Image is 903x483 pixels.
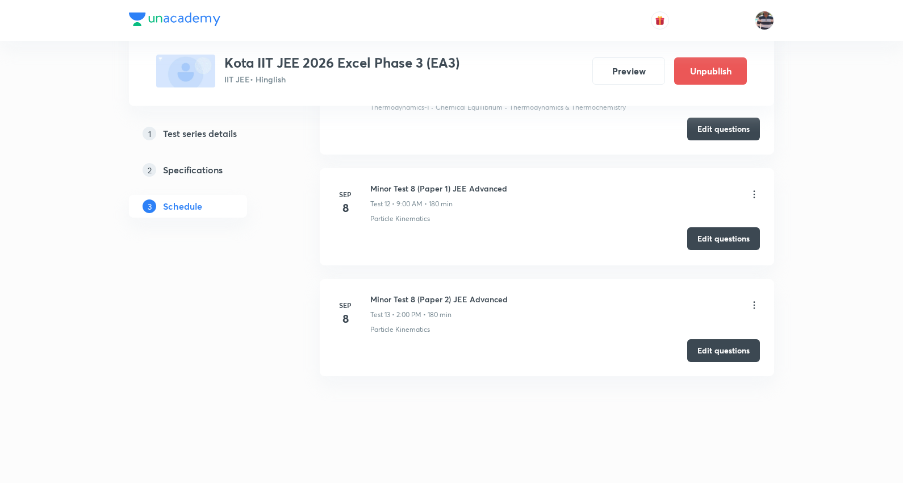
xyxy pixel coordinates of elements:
p: 1 [143,127,156,140]
h6: Minor Test 8 (Paper 1) JEE Advanced [370,182,507,194]
button: Edit questions [687,118,760,140]
button: Edit questions [687,227,760,250]
p: 3 [143,199,156,213]
div: · [505,102,507,113]
a: 2Specifications [129,159,283,181]
p: Particle Kinematics [370,324,430,335]
h4: 8 [334,310,357,327]
button: Preview [592,57,665,85]
p: Particle Kinematics [370,214,430,224]
h5: Test series details [163,127,237,140]
img: fallback-thumbnail.png [156,55,215,88]
h5: Specifications [163,163,223,177]
p: 2 [143,163,156,177]
div: · [431,102,433,113]
a: Company Logo [129,13,220,29]
img: Company Logo [129,13,220,26]
p: Test 13 • 2:00 PM • 180 min [370,310,451,320]
button: Edit questions [687,339,760,362]
h5: Schedule [163,199,202,213]
img: avatar [655,15,665,26]
p: Thermodynamics-1 [370,102,429,113]
h3: Kota IIT JEE 2026 Excel Phase 3 (EA3) [224,55,459,71]
button: Unpublish [674,57,747,85]
img: jugraj singh [755,11,774,30]
p: Thermodynamics & Thermochemistry [509,102,626,113]
p: Chemical Equilibrium [436,102,503,113]
h6: Minor Test 8 (Paper 2) JEE Advanced [370,293,508,305]
p: IIT JEE • Hinglish [224,73,459,85]
h4: 8 [334,199,357,216]
p: Test 12 • 9:00 AM • 180 min [370,199,453,209]
button: avatar [651,11,669,30]
h6: Sep [334,189,357,199]
a: 1Test series details [129,122,283,145]
h6: Sep [334,300,357,310]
